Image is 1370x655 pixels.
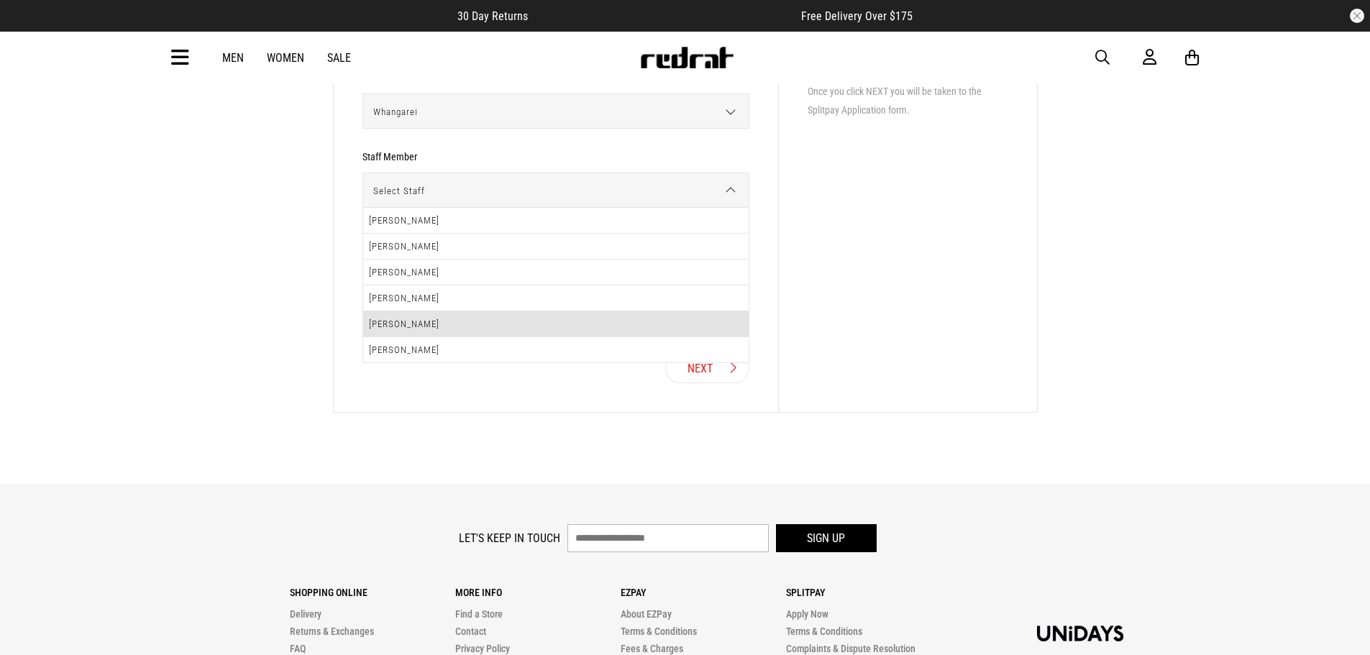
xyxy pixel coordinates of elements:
li: [PERSON_NAME] [363,234,749,260]
a: FAQ [290,643,306,654]
p: Shopping Online [290,587,455,598]
a: Returns & Exchanges [290,626,374,637]
li: [PERSON_NAME] [363,260,749,285]
p: More Info [455,587,621,598]
p: Ezpay [621,587,786,598]
span: Select Staff [363,173,739,209]
p: Splitpay [786,587,951,598]
a: Delivery [290,608,321,620]
li: [PERSON_NAME] [363,285,749,311]
a: Apply Now [786,608,828,620]
a: Privacy Policy [455,643,510,654]
li: Once you click NEXT you will be taken to the Splitpay Application form. [808,83,1008,119]
img: Unidays [1037,626,1123,641]
a: Sale [327,51,351,65]
a: Men [222,51,244,65]
a: Women [267,51,304,65]
a: Find a Store [455,608,503,620]
button: Open LiveChat chat widget [12,6,55,49]
li: [PERSON_NAME] [363,311,749,337]
button: Sign up [776,524,877,552]
li: [PERSON_NAME] [363,337,749,362]
button: Next [665,354,749,383]
iframe: Customer reviews powered by Trustpilot [557,9,772,23]
label: Let's keep in touch [459,531,560,545]
span: Free Delivery Over $175 [801,9,913,23]
a: Terms & Conditions [621,626,697,637]
li: [PERSON_NAME] [363,208,749,234]
img: Redrat logo [639,47,734,68]
a: Contact [455,626,486,637]
h3: Staff Member [362,151,417,162]
span: 30 Day Returns [457,9,528,23]
a: Complaints & Dispute Resolution [786,643,915,654]
span: Whangarei [363,94,739,129]
a: Terms & Conditions [786,626,862,637]
a: About EZPay [621,608,672,620]
a: Fees & Charges [621,643,683,654]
